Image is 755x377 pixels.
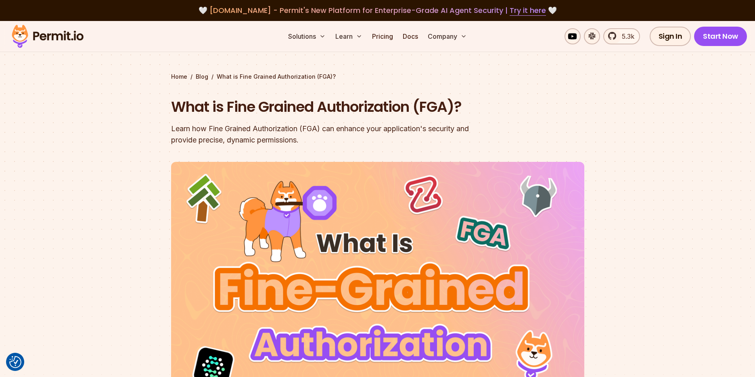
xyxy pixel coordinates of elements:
img: Permit logo [8,23,87,50]
span: [DOMAIN_NAME] - Permit's New Platform for Enterprise-Grade AI Agent Security | [209,5,546,15]
div: Learn how Fine Grained Authorization (FGA) can enhance your application's security and provide pr... [171,123,481,146]
div: 🤍 🤍 [19,5,736,16]
a: Pricing [369,28,396,44]
button: Solutions [285,28,329,44]
a: Try it here [510,5,546,16]
a: Docs [399,28,421,44]
button: Company [425,28,470,44]
a: Home [171,73,187,81]
h1: What is Fine Grained Authorization (FGA)? [171,97,481,117]
a: Start Now [694,27,747,46]
div: / / [171,73,584,81]
span: 5.3k [617,31,634,41]
a: Blog [196,73,208,81]
a: Sign In [650,27,691,46]
a: 5.3k [603,28,640,44]
button: Learn [332,28,366,44]
img: Revisit consent button [9,356,21,368]
button: Consent Preferences [9,356,21,368]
